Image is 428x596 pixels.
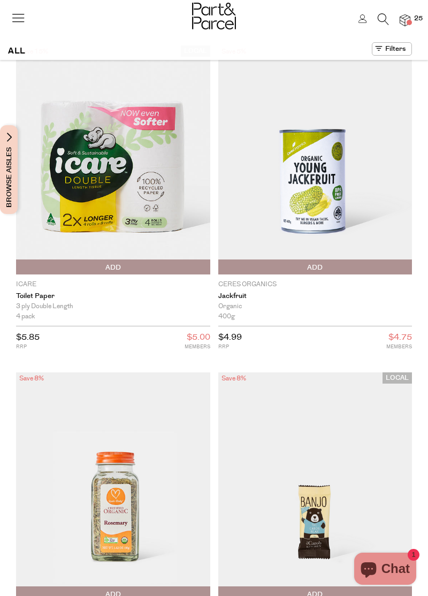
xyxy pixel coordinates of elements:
[218,45,412,274] img: Jackfruit
[400,14,410,26] a: 25
[218,280,412,289] p: Ceres Organics
[383,372,412,384] span: LOCAL
[218,259,412,274] button: Add To Parcel
[351,553,419,587] inbox-online-store-chat: Shopify online store chat
[192,3,236,29] img: Part&Parcel
[16,280,210,289] p: icare
[388,331,412,345] span: $4.75
[218,292,412,301] a: Jackfruit
[16,259,210,274] button: Add To Parcel
[386,343,412,351] small: MEMBERS
[16,372,47,385] div: Save 8%
[16,45,210,274] img: Toilet Paper
[16,343,40,351] small: RRP
[218,301,412,311] div: Organic
[185,343,210,351] small: MEMBERS
[16,332,40,343] span: $5.85
[16,311,35,322] span: 4 pack
[187,331,210,345] span: $5.00
[218,311,235,322] span: 400g
[218,343,242,351] small: RRP
[411,14,425,24] span: 25
[16,292,210,301] a: Toilet Paper
[3,125,15,214] span: Browse Aisles
[218,332,242,343] span: $4.99
[218,372,249,385] div: Save 8%
[8,42,26,60] h1: ALL
[16,301,210,311] div: 3 ply Double Length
